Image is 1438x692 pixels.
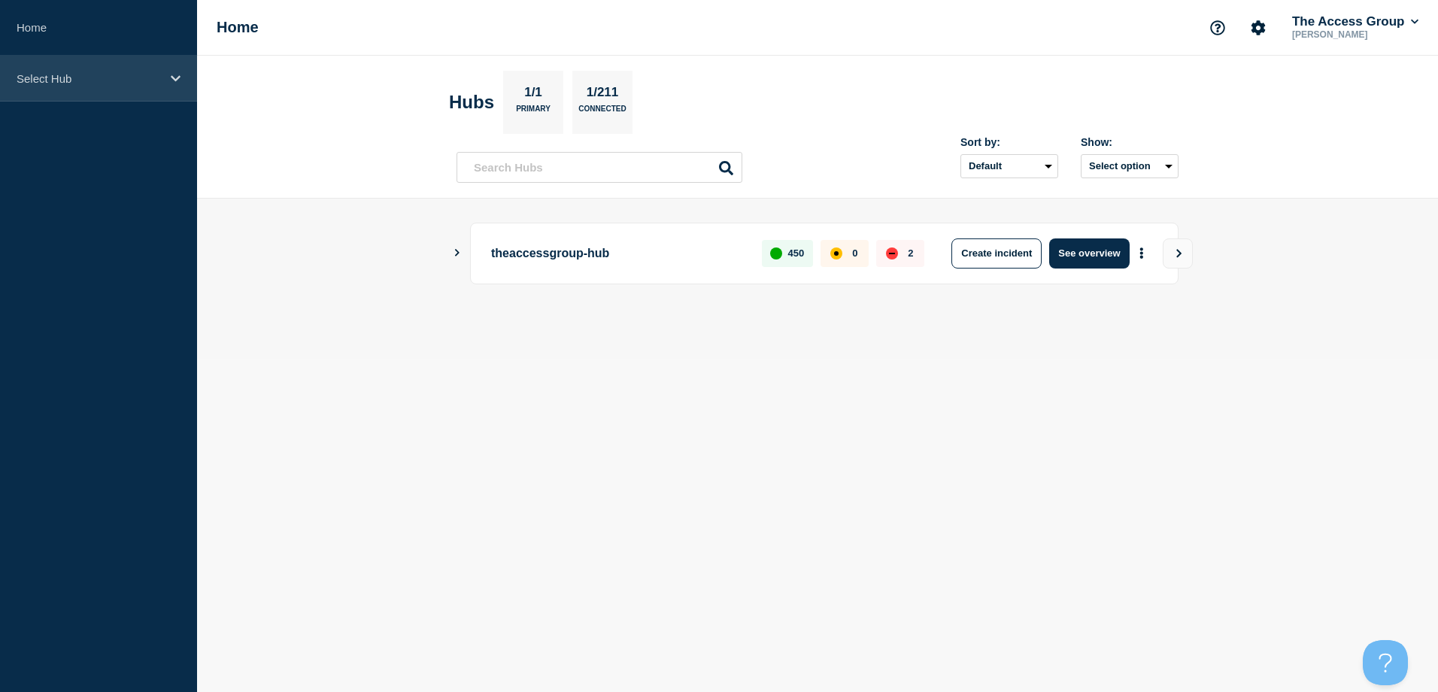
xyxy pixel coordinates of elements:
[951,238,1042,269] button: Create incident
[516,105,551,120] p: Primary
[830,247,842,259] div: affected
[1363,640,1408,685] iframe: Help Scout Beacon - Open
[457,152,742,183] input: Search Hubs
[886,247,898,259] div: down
[1163,238,1193,269] button: View
[1132,239,1151,267] button: More actions
[17,72,161,85] p: Select Hub
[1289,14,1421,29] button: The Access Group
[217,19,259,36] h1: Home
[1049,238,1129,269] button: See overview
[1289,29,1421,40] p: [PERSON_NAME]
[908,247,913,259] p: 2
[960,136,1058,148] div: Sort by:
[852,247,857,259] p: 0
[1081,136,1179,148] div: Show:
[581,85,624,105] p: 1/211
[454,247,461,259] button: Show Connected Hubs
[1081,154,1179,178] button: Select option
[491,238,745,269] p: theaccessgroup-hub
[578,105,626,120] p: Connected
[1242,12,1274,44] button: Account settings
[960,154,1058,178] select: Sort by
[770,247,782,259] div: up
[519,85,548,105] p: 1/1
[788,247,805,259] p: 450
[1202,12,1233,44] button: Support
[449,92,494,113] h2: Hubs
